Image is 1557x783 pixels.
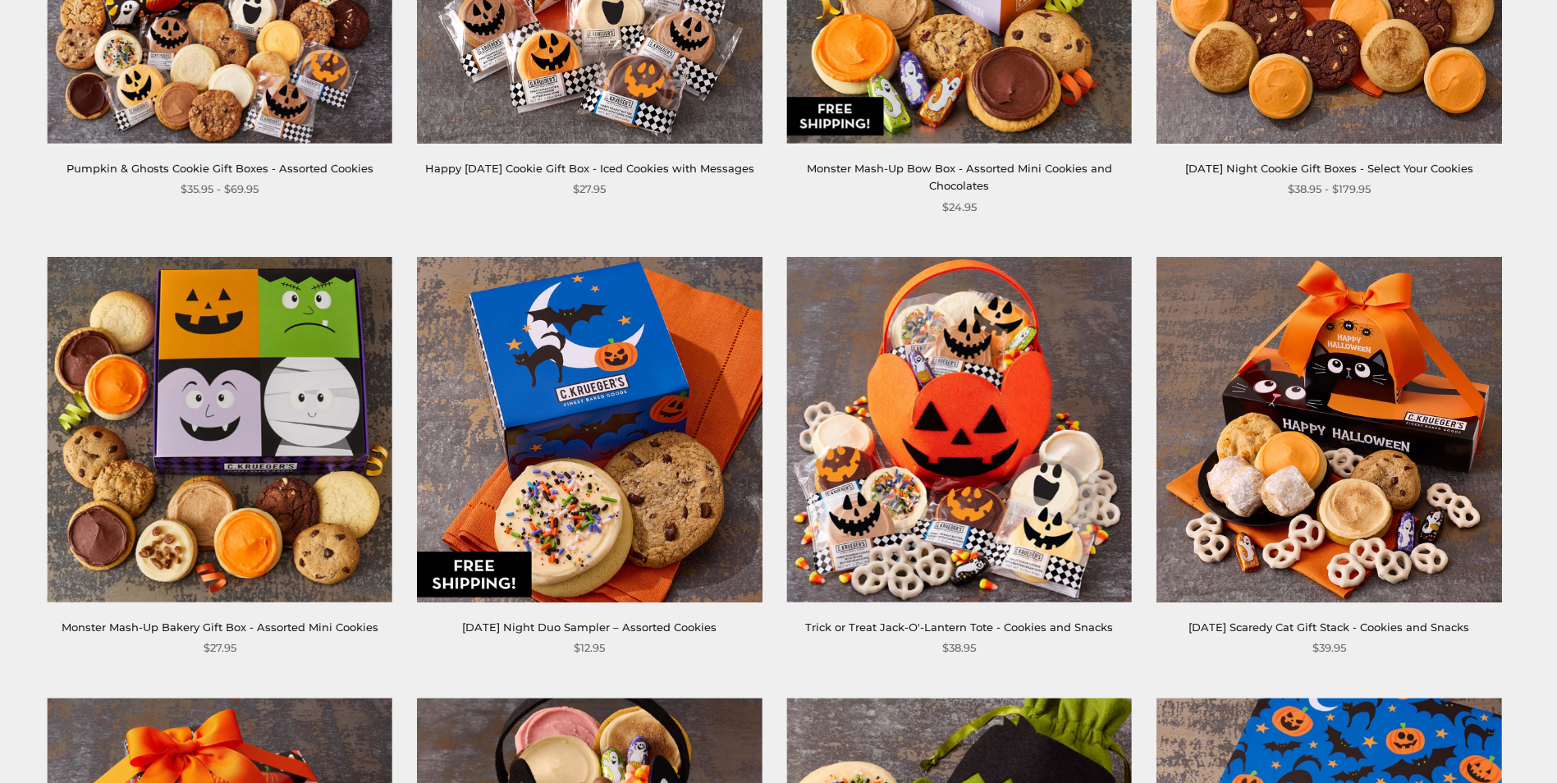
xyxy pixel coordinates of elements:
img: Halloween Night Duo Sampler – Assorted Cookies [417,257,762,602]
img: Monster Mash-Up Bakery Gift Box - Assorted Mini Cookies [47,257,392,602]
span: $24.95 [942,199,977,216]
a: [DATE] Scaredy Cat Gift Stack - Cookies and Snacks [1188,620,1469,634]
a: Monster Mash-Up Bakery Gift Box - Assorted Mini Cookies [62,620,378,634]
span: $38.95 [942,639,976,657]
a: [DATE] Night Duo Sampler – Assorted Cookies [462,620,717,634]
span: $39.95 [1312,639,1346,657]
span: $27.95 [204,639,236,657]
span: $12.95 [574,639,605,657]
img: Trick or Treat Jack-O'-Lantern Tote - Cookies and Snacks [786,257,1132,602]
a: Pumpkin & Ghosts Cookie Gift Boxes - Assorted Cookies [66,162,373,175]
a: [DATE] Night Cookie Gift Boxes - Select Your Cookies [1185,162,1473,175]
img: Halloween Scaredy Cat Gift Stack - Cookies and Snacks [1156,257,1502,602]
span: $38.95 - $179.95 [1288,181,1371,198]
a: Monster Mash-Up Bow Box - Assorted Mini Cookies and Chocolates [807,162,1112,192]
a: Happy [DATE] Cookie Gift Box - Iced Cookies with Messages [425,162,754,175]
span: $35.95 - $69.95 [181,181,259,198]
a: Trick or Treat Jack-O'-Lantern Tote - Cookies and Snacks [805,620,1113,634]
span: $27.95 [573,181,606,198]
